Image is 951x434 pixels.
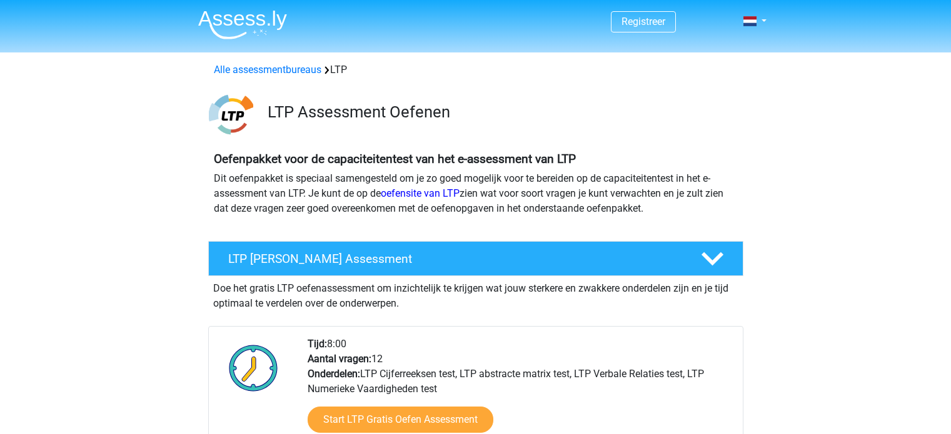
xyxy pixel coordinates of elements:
img: ltp.png [209,92,253,137]
b: Aantal vragen: [308,353,371,365]
p: Dit oefenpakket is speciaal samengesteld om je zo goed mogelijk voor te bereiden op de capaciteit... [214,171,738,216]
img: Klok [222,337,285,399]
div: Doe het gratis LTP oefenassessment om inzichtelijk te krijgen wat jouw sterkere en zwakkere onder... [208,276,743,311]
a: Start LTP Gratis Oefen Assessment [308,407,493,433]
div: LTP [209,62,743,77]
img: Assessly [198,10,287,39]
a: LTP [PERSON_NAME] Assessment [203,241,748,276]
b: Onderdelen: [308,368,360,380]
h3: LTP Assessment Oefenen [268,102,733,122]
a: oefensite van LTP [381,187,460,199]
h4: LTP [PERSON_NAME] Assessment [228,252,681,266]
a: Alle assessmentbureaus [214,64,321,76]
b: Oefenpakket voor de capaciteitentest van het e-assessment van LTP [214,152,576,166]
a: Registreer [621,16,665,27]
b: Tijd: [308,338,327,350]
